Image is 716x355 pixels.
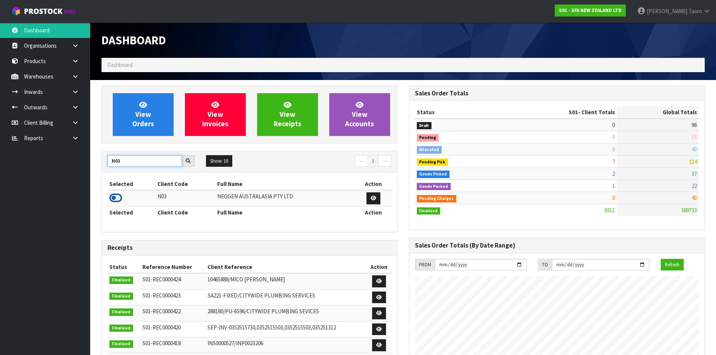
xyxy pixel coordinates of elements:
span: 2 [612,170,615,177]
span: S01-REC0000423 [142,292,181,299]
a: ViewAccounts [329,93,390,136]
span: 0 [612,121,615,128]
th: Status [107,261,141,273]
span: Pending [417,134,439,142]
a: ← [355,155,368,167]
th: Reference Number [141,261,206,273]
h3: Receipts [107,244,392,251]
span: Pending Charges [417,195,457,202]
th: Selected [107,178,156,190]
img: cube-alt.png [11,6,21,16]
span: View Invoices [202,100,229,128]
span: Finalised [109,340,133,348]
button: Refresh [661,259,684,271]
td: NEOGEN AUSTRALASIA PTY LTD [215,190,355,206]
span: Pending Pick [417,159,448,166]
span: Draft [417,122,432,130]
span: ProStock [24,6,62,16]
span: Finalised [109,308,133,316]
a: ViewOrders [113,93,174,136]
span: 37 [692,170,697,177]
span: Dashboard [107,61,133,68]
span: Finalised [417,207,440,215]
span: S01 [569,109,578,116]
span: 1 [612,182,615,189]
span: 0 [612,146,615,153]
th: Client Code [156,206,216,218]
th: Action [355,206,391,218]
th: Global Totals [617,106,699,118]
span: 0 [612,194,615,201]
span: INS0000527/INP0023206 [207,340,263,347]
span: 15 [692,133,697,140]
span: Goods Picked [417,171,450,178]
a: ViewReceipts [257,93,318,136]
a: ViewInvoices [185,93,246,136]
h3: Sales Order Totals [415,90,699,97]
span: SEP-INV-0352515730,0352515503,0352515503,035251312 [207,324,336,331]
span: 9311 [604,207,615,214]
span: Finalised [109,293,133,300]
span: [PERSON_NAME] [647,8,687,15]
a: S01 - SFA NEW ZEALAND LTD [555,5,626,17]
button: Show: 10 [206,155,232,167]
span: 43 [692,146,697,153]
th: Action [366,261,392,273]
span: S01-REC0000420 [142,324,181,331]
span: Taoro [689,8,702,15]
th: Full Name [215,206,355,218]
div: FROM [415,259,435,271]
span: Finalised [109,276,133,284]
span: S01-REC0000418 [142,340,181,347]
span: Goods Packed [417,183,451,190]
th: Client Reference [206,261,366,273]
th: Client Code [156,178,216,190]
span: View Orders [132,100,154,128]
span: S01-REC0000422 [142,308,181,315]
span: 288180/PU-6596/CITYWIDE PLUMBING SEVICES [207,308,319,315]
a: → [378,155,391,167]
nav: Page navigation [255,155,392,168]
small: WMS [64,8,76,15]
th: Status [415,106,509,118]
span: SA221-FIXED/CITYWIDE PLUMBING SERVICES [207,292,315,299]
span: 96 [692,121,697,128]
span: 22 [692,182,697,189]
strong: S01 - SFA NEW ZEALAND LTD [559,7,622,14]
input: Search clients [107,155,182,167]
span: 380733 [681,207,697,214]
td: N03 [156,190,216,206]
span: 114 [689,158,697,165]
th: Selected [107,206,156,218]
a: 1 [368,155,378,167]
th: Full Name [215,178,355,190]
span: View Receipts [274,100,301,128]
div: TO [538,259,552,271]
span: 10465888/MICO [PERSON_NAME] [207,276,285,283]
span: S01-REC0000424 [142,276,181,283]
h3: Sales Order Totals (By Date Range) [415,242,699,249]
th: - Client Totals [509,106,617,118]
span: 43 [692,194,697,201]
span: View Accounts [345,100,374,128]
span: 0 [612,133,615,140]
span: Finalised [109,325,133,332]
span: Dashboard [101,33,166,48]
span: Allocated [417,146,442,154]
span: 7 [612,158,615,165]
th: Action [355,178,391,190]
